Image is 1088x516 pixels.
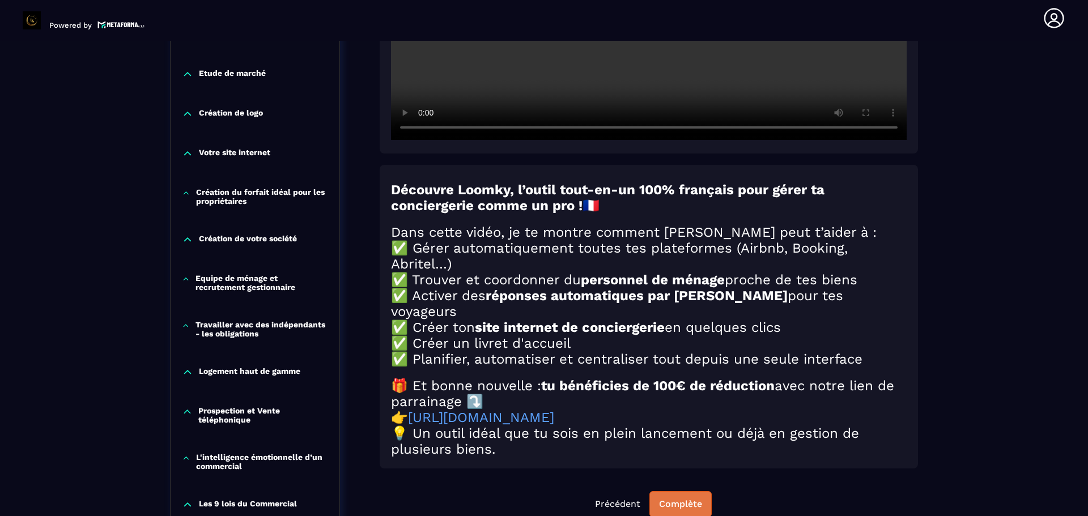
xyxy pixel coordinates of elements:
[195,274,328,292] p: Equipe de ménage et recrutement gestionnaire
[199,148,270,159] p: Votre site internet
[199,234,297,245] p: Création de votre société
[391,240,907,272] h2: ✅ Gérer automatiquement toutes tes plateformes (Airbnb, Booking, Abritel…)
[391,425,907,457] h2: 💡 Un outil idéal que tu sois en plein lancement ou déjà en gestion de plusieurs biens.
[97,20,145,29] img: logo
[486,288,788,304] strong: réponses automatiques par [PERSON_NAME]
[196,187,328,206] p: Création du forfait idéal pour les propriétaires
[659,498,702,510] div: Complète
[391,182,824,214] strong: Découvre Loomky, l’outil tout-en-un 100% français pour gérer ta conciergerie comme un pro !
[391,182,907,214] h2: 🇫🇷
[408,410,554,425] a: [URL][DOMAIN_NAME]
[199,366,300,378] p: Logement haut de gamme
[391,319,907,335] h2: ✅ Créer ton en quelques clics
[23,11,41,29] img: logo-branding
[391,272,907,288] h2: ✅ Trouver et coordonner du proche de tes biens
[199,69,266,80] p: Etude de marché
[198,406,328,424] p: Prospection et Vente téléphonique
[391,351,907,367] h2: ✅ Planifier, automatiser et centraliser tout depuis une seule interface
[541,378,775,394] strong: tu bénéficies de 100€ de réduction
[195,320,328,338] p: Travailler avec des indépendants - les obligations
[199,499,297,510] p: Les 9 lois du Commercial
[391,410,907,425] h2: 👉
[49,21,92,29] p: Powered by
[391,288,907,319] h2: ✅ Activer des pour tes voyageurs
[199,108,263,120] p: Création de logo
[391,378,907,410] h2: 🎁 Et bonne nouvelle : avec notre lien de parrainage ⤵️
[196,453,328,471] p: L'intelligence émotionnelle d’un commercial
[581,272,725,288] strong: personnel de ménage
[391,224,907,240] h2: Dans cette vidéo, je te montre comment [PERSON_NAME] peut t’aider à :
[475,319,665,335] strong: site internet de conciergerie
[391,335,907,351] h2: ✅ Créer un livret d'accueil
